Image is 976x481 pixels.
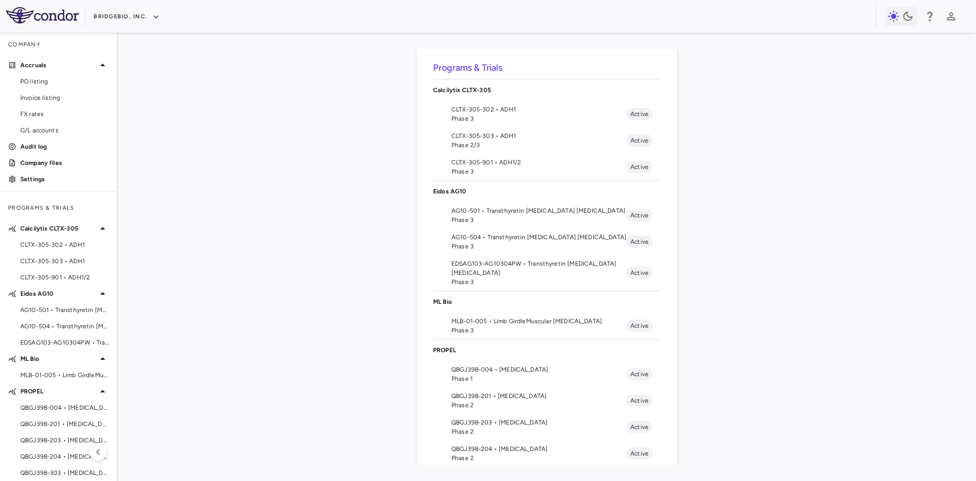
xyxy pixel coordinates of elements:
[20,158,109,167] p: Company files
[626,268,653,277] span: Active
[433,291,661,313] div: ML Bio
[94,9,160,25] button: BridgeBio, Inc.
[20,273,109,282] span: CLTX-305-901 • ADH1/2
[451,401,626,410] span: Phase 2
[433,154,661,180] li: CLTX-305-901 • ADH1/2Phase 3Active
[433,313,661,339] li: MLB-01-005 • Limb GirdleMuscular [MEDICAL_DATA]Phase 3Active
[20,452,109,461] span: QBGJ398-204 • [MEDICAL_DATA]
[626,396,653,405] span: Active
[20,142,109,151] p: Audit log
[20,403,109,412] span: QBGJ398-004 • [MEDICAL_DATA]
[20,419,109,429] span: QBGJ398-201 • [MEDICAL_DATA]
[451,233,626,242] span: AG10-504 • Transthyretin [MEDICAL_DATA] [MEDICAL_DATA]
[20,436,109,445] span: QBGJ398-203 • [MEDICAL_DATA]
[626,109,653,119] span: Active
[20,109,109,119] span: FX rates
[451,427,626,436] span: Phase 2
[626,422,653,432] span: Active
[626,136,653,145] span: Active
[451,365,626,374] span: QBGJ398-004 • [MEDICAL_DATA]
[20,338,109,347] span: EDSAG103-AG10304PW • Transthyretin [MEDICAL_DATA] [MEDICAL_DATA]
[451,277,626,287] span: Phase 3
[451,454,626,463] span: Phase 2
[451,444,626,454] span: QBGJ398-204 • [MEDICAL_DATA]
[433,79,661,101] div: Calcilytix CLTX-305
[20,126,109,135] span: G/L accounts
[433,181,661,202] div: Eidos AG10
[20,468,109,477] span: QBGJ398-303 • [MEDICAL_DATA]
[451,391,626,401] span: QBGJ398-201 • [MEDICAL_DATA]
[626,237,653,246] span: Active
[20,257,109,266] span: CLTX-305-303 • ADH1
[451,317,626,326] span: MLB-01-005 • Limb GirdleMuscular [MEDICAL_DATA]
[433,101,661,127] li: CLTX-305-302 • ADH1Phase 3Active
[20,224,97,233] p: Calcilytix CLTX-305
[433,346,661,355] p: PROPEL
[20,289,97,298] p: Eidos AG10
[6,7,79,23] img: logo-full-SnFGN8VE.png
[451,105,626,114] span: CLTX-305-302 • ADH1
[451,114,626,123] span: Phase 3
[451,215,626,224] span: Phase 3
[626,449,653,458] span: Active
[20,305,109,315] span: AG10-501 • Transthyretin [MEDICAL_DATA] [MEDICAL_DATA]
[20,371,109,380] span: MLB-01-005 • Limb GirdleMuscular [MEDICAL_DATA]
[626,321,653,330] span: Active
[433,361,661,387] li: QBGJ398-004 • [MEDICAL_DATA]Phase 1Active
[451,418,626,427] span: QBGJ398-203 • [MEDICAL_DATA]
[20,240,109,249] span: CLTX-305-302 • ADH1
[433,187,661,196] p: Eidos AG10
[451,131,626,140] span: CLTX-305-303 • ADH1
[20,77,109,86] span: PO listing
[433,229,661,255] li: AG10-504 • Transthyretin [MEDICAL_DATA] [MEDICAL_DATA]Phase 3Active
[451,167,626,176] span: Phase 3
[451,326,626,335] span: Phase 3
[451,206,626,215] span: AG10-501 • Transthyretin [MEDICAL_DATA] [MEDICAL_DATA]
[626,211,653,220] span: Active
[433,86,661,95] p: Calcilytix CLTX-305
[20,322,109,331] span: AG10-504 • Transthyretin [MEDICAL_DATA] [MEDICAL_DATA]
[20,175,109,184] p: Settings
[451,242,626,251] span: Phase 3
[433,387,661,414] li: QBGJ398-201 • [MEDICAL_DATA]Phase 2Active
[451,374,626,383] span: Phase 1
[20,93,109,102] span: Invoice listing
[433,255,661,291] li: EDSAG103-AG10304PW • Transthyretin [MEDICAL_DATA] [MEDICAL_DATA]Phase 3Active
[626,370,653,379] span: Active
[451,140,626,150] span: Phase 2/3
[433,202,661,229] li: AG10-501 • Transthyretin [MEDICAL_DATA] [MEDICAL_DATA]Phase 3Active
[433,440,661,467] li: QBGJ398-204 • [MEDICAL_DATA]Phase 2Active
[433,339,661,361] div: PROPEL
[20,61,97,70] p: Accruals
[433,127,661,154] li: CLTX-305-303 • ADH1Phase 2/3Active
[451,158,626,167] span: CLTX-305-901 • ADH1/2
[433,61,661,75] h6: Programs & Trials
[433,297,661,306] p: ML Bio
[20,387,97,396] p: PROPEL
[433,414,661,440] li: QBGJ398-203 • [MEDICAL_DATA]Phase 2Active
[20,354,97,363] p: ML Bio
[451,259,626,277] span: EDSAG103-AG10304PW • Transthyretin [MEDICAL_DATA] [MEDICAL_DATA]
[626,162,653,172] span: Active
